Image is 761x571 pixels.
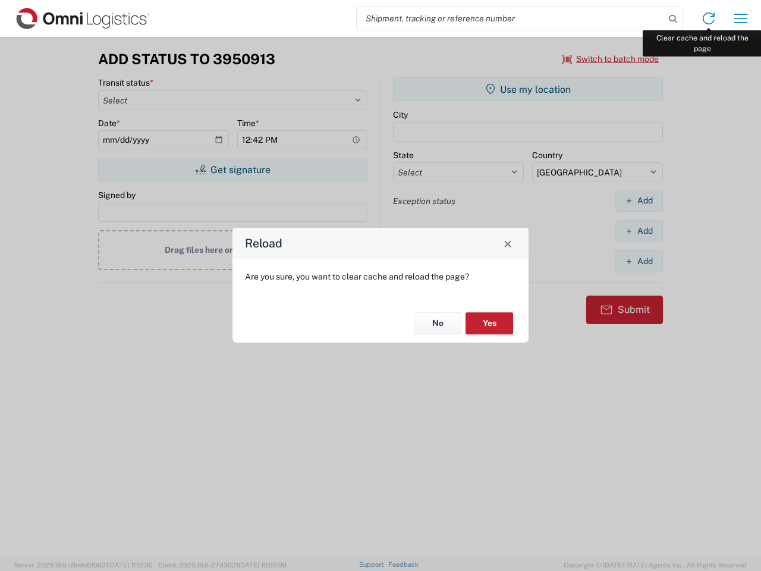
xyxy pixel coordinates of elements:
button: Yes [466,312,513,334]
p: Are you sure, you want to clear cache and reload the page? [245,271,516,282]
h4: Reload [245,235,282,252]
button: Close [499,235,516,252]
input: Shipment, tracking or reference number [357,7,665,30]
button: No [414,312,461,334]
